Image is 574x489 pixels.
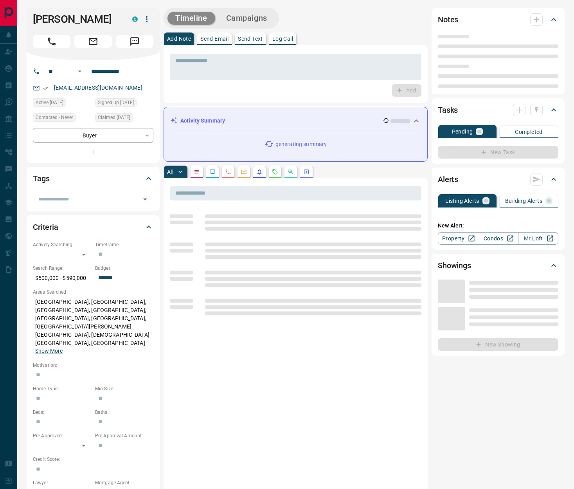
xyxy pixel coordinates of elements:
[54,85,142,91] a: [EMAIL_ADDRESS][DOMAIN_NAME]
[194,169,200,175] svg: Notes
[438,104,458,116] h2: Tasks
[438,101,558,119] div: Tasks
[33,409,91,416] p: Beds:
[33,35,70,48] span: Call
[518,232,558,245] a: Mr.Loft
[95,113,153,124] div: Thu Jun 15 2017
[438,256,558,275] div: Showings
[33,221,58,233] h2: Criteria
[95,385,153,392] p: Min Size:
[200,36,229,42] p: Send Email
[95,265,153,272] p: Budget:
[33,362,153,369] p: Motivation:
[218,12,275,25] button: Campaigns
[33,218,153,236] div: Criteria
[170,114,421,128] div: Activity Summary
[33,289,153,296] p: Areas Searched:
[43,85,49,91] svg: Email Verified
[95,479,153,486] p: Mortgage Agent:
[33,169,153,188] div: Tags
[438,13,458,26] h2: Notes
[256,169,263,175] svg: Listing Alerts
[33,272,91,285] p: $500,000 - $590,000
[438,222,558,230] p: New Alert:
[140,194,151,205] button: Open
[272,36,293,42] p: Log Call
[33,241,91,248] p: Actively Searching:
[452,129,473,134] p: Pending
[36,99,63,106] span: Active [DATE]
[303,169,309,175] svg: Agent Actions
[438,10,558,29] div: Notes
[438,170,558,189] div: Alerts
[238,36,263,42] p: Send Text
[75,67,85,76] button: Open
[272,169,278,175] svg: Requests
[132,16,138,22] div: condos.ca
[33,432,91,439] p: Pre-Approved:
[438,259,471,272] h2: Showings
[478,232,518,245] a: Condos
[33,265,91,272] p: Search Range:
[95,98,153,109] div: Thu Jun 15 2017
[438,232,478,245] a: Property
[33,385,91,392] p: Home Type:
[167,169,173,175] p: All
[180,117,225,125] p: Activity Summary
[167,36,191,42] p: Add Note
[33,128,153,143] div: Buyer
[225,169,231,175] svg: Calls
[33,172,49,185] h2: Tags
[167,12,215,25] button: Timeline
[95,409,153,416] p: Baths:
[445,198,479,204] p: Listing Alerts
[241,169,247,175] svg: Emails
[98,99,134,106] span: Signed up [DATE]
[209,169,216,175] svg: Lead Browsing Activity
[505,198,542,204] p: Building Alerts
[33,296,153,358] p: [GEOGRAPHIC_DATA], [GEOGRAPHIC_DATA], [GEOGRAPHIC_DATA], [GEOGRAPHIC_DATA], [GEOGRAPHIC_DATA], [G...
[33,13,121,25] h1: [PERSON_NAME]
[33,479,91,486] p: Lawyer:
[33,98,91,109] div: Wed Sep 10 2025
[95,432,153,439] p: Pre-Approval Amount:
[288,169,294,175] svg: Opportunities
[35,347,63,355] button: Show More
[98,114,130,121] span: Claimed [DATE]
[438,173,458,186] h2: Alerts
[515,129,543,135] p: Completed
[95,241,153,248] p: Timeframe:
[36,114,73,121] span: Contacted - Never
[33,456,153,463] p: Credit Score:
[74,35,112,48] span: Email
[116,35,153,48] span: Message
[275,140,327,148] p: generating summary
